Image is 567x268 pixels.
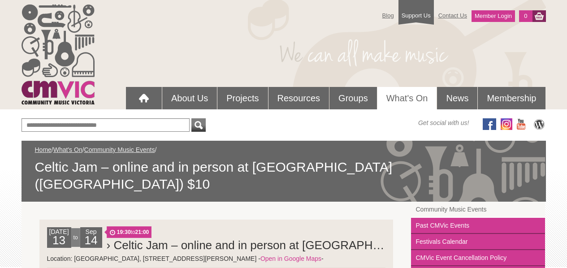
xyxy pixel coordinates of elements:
a: CMVic Event Cancellation Policy [411,250,545,266]
img: CMVic Blog [532,118,546,130]
a: Contact Us [434,8,472,23]
a: Festivals Calendar [411,234,545,250]
a: Resources [268,87,329,109]
h2: 14 [82,236,100,248]
a: Community Music Events [411,202,545,218]
div: to [71,228,80,247]
div: Sep [80,227,102,248]
a: Projects [217,87,268,109]
a: Membership [478,87,545,109]
a: 0 [519,10,532,22]
a: News [437,87,477,109]
a: About Us [162,87,217,109]
a: What's On [53,146,82,153]
a: Member Login [472,10,515,22]
img: cmvic_logo.png [22,4,95,104]
a: What's On [377,87,437,109]
span: Celtic Jam – online and in person at [GEOGRAPHIC_DATA] ([GEOGRAPHIC_DATA]) $10 [35,159,532,193]
strong: 19:30 [117,229,131,235]
a: Groups [329,87,377,109]
a: Open in Google Maps [260,255,321,262]
div: [DATE] [47,227,71,248]
a: Past CMVic Events [411,218,545,234]
strong: 21:00 [135,229,149,235]
h2: › Celtic Jam – online and in person at [GEOGRAPHIC_DATA] ([GEOGRAPHIC_DATA]) $10 [107,236,386,254]
a: Community Music Events [84,146,155,153]
span: Get social with us! [418,118,469,127]
a: Blog [378,8,398,23]
div: / / / [35,145,532,193]
a: Home [35,146,52,153]
img: icon-instagram.png [501,118,512,130]
span: to [107,226,152,238]
h2: 13 [49,236,69,248]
